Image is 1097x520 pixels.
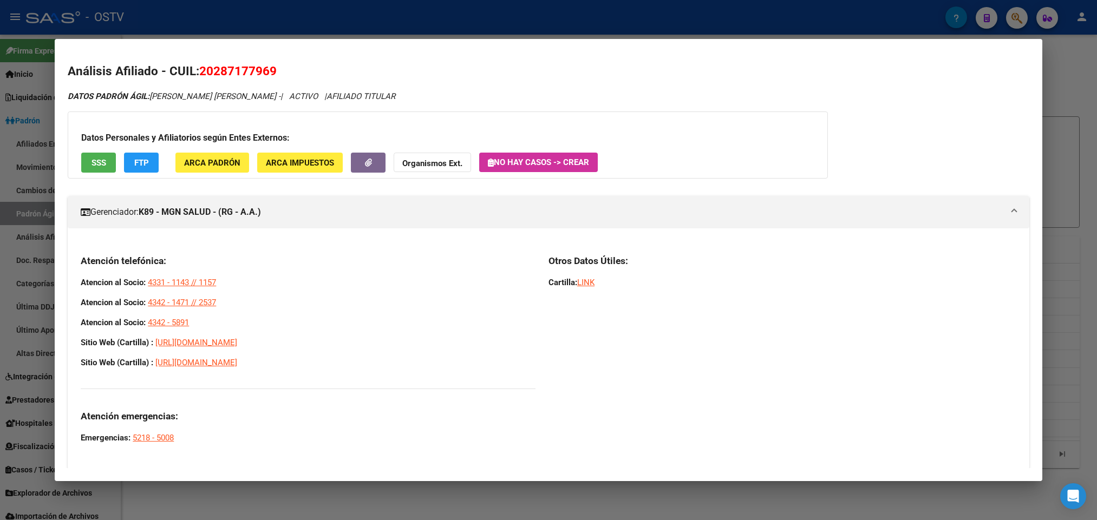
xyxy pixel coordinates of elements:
button: ARCA Padrón [175,153,249,173]
a: LINK [577,278,595,287]
strong: Atencion al Socio: [81,278,146,287]
h3: Otros Datos Útiles: [548,255,1016,267]
button: No hay casos -> Crear [479,153,598,172]
a: 4331 - 1143 // 1157 [148,278,216,287]
button: FTP [124,153,159,173]
span: ARCA Impuestos [266,158,334,168]
span: 20287177969 [199,64,277,78]
h2: Análisis Afiliado - CUIL: [68,62,1029,81]
button: ARCA Impuestos [257,153,343,173]
a: 4342 - 1471 // 2537 [148,298,216,307]
mat-panel-title: Gerenciador: [81,206,1003,219]
strong: K89 - MGN SALUD - (RG - A.A.) [139,206,261,219]
a: 4342 - 5891 [148,318,189,327]
strong: Atencion al Socio: [81,298,146,307]
a: [URL][DOMAIN_NAME] [155,338,237,347]
span: FTP [134,158,149,168]
strong: Emergencias: [81,433,130,443]
strong: Cartilla: [548,278,577,287]
h3: Datos Personales y Afiliatorios según Entes Externos: [81,131,814,144]
button: SSS [81,153,116,173]
strong: Sitio Web (Cartilla) : [81,358,153,367]
button: Organismos Ext. [394,153,471,173]
h3: Atención telefónica: [81,255,536,267]
span: SSS [92,158,106,168]
span: ARCA Padrón [184,158,240,168]
strong: DATOS PADRÓN ÁGIL: [68,91,149,101]
span: No hay casos -> Crear [488,157,589,167]
h3: Atención emergencias: [81,410,536,422]
mat-expansion-panel-header: Gerenciador:K89 - MGN SALUD - (RG - A.A.) [68,196,1029,228]
span: AFILIADO TITULAR [327,91,395,101]
a: 5218 - 5008 [133,433,174,443]
span: [PERSON_NAME] [PERSON_NAME] - [68,91,280,101]
div: Gerenciador:K89 - MGN SALUD - (RG - A.A.) [68,228,1029,469]
i: | ACTIVO | [68,91,395,101]
a: [URL][DOMAIN_NAME] [155,358,237,367]
strong: Atencion al Socio: [81,318,146,327]
div: Open Intercom Messenger [1060,483,1086,509]
strong: Organismos Ext. [402,159,462,168]
strong: Sitio Web (Cartilla) : [81,338,153,347]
